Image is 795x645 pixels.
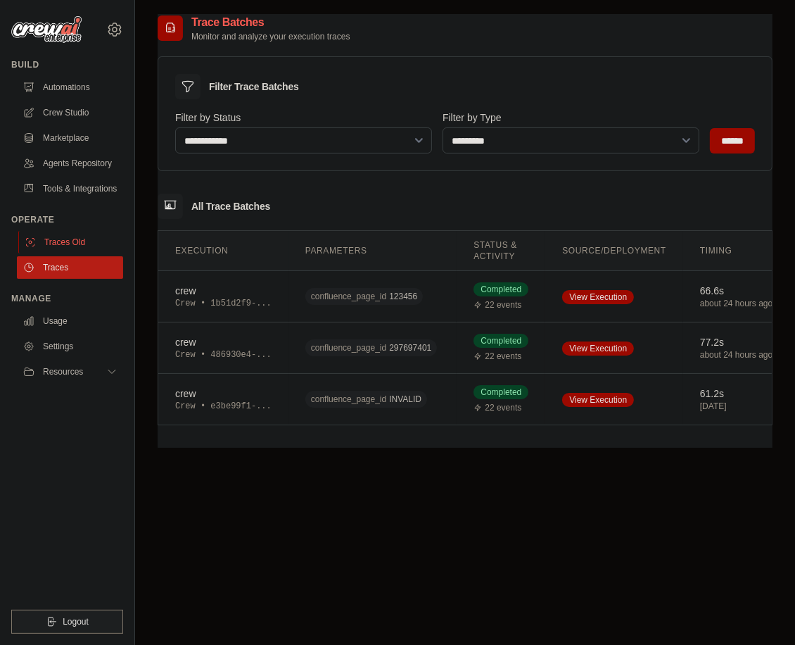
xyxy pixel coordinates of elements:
[389,394,421,405] span: INVALID
[11,293,123,304] div: Manage
[191,199,270,213] h3: All Trace Batches
[158,322,789,374] tr: View details for crew execution
[473,282,528,296] span: Completed
[700,401,772,412] div: [DATE]
[311,394,386,405] span: confluence_page_id
[700,387,772,401] div: 61.2s
[17,310,123,332] a: Usage
[209,80,298,94] h3: Filter Trace Batches
[11,610,123,634] button: Logout
[175,298,272,309] div: Crew • 1b51d2f9-...
[562,393,634,407] a: View Execution
[11,16,82,43] img: Logo
[311,291,386,302] span: confluence_page_id
[311,342,386,353] span: confluence_page_id
[191,14,350,31] h2: Trace Batches
[389,291,417,302] span: 123456
[17,152,123,175] a: Agents Repository
[17,256,123,279] a: Traces
[17,361,123,383] button: Resources
[389,342,431,353] span: 297697401
[473,385,528,399] span: Completed
[11,59,123,70] div: Build
[63,616,89,627] span: Logout
[175,387,272,401] div: crew
[175,349,272,361] div: Crew • 486930e4-...
[175,111,431,125] label: Filter by Status
[485,299,521,311] span: 22 events
[562,342,634,356] a: View Execution
[443,111,699,125] label: Filter by Type
[700,298,772,309] div: about 24 hours ago
[158,231,288,271] th: Execution
[191,31,350,42] p: Monitor and analyze your execution traces
[305,286,440,308] div: confluence_page_id: 123456
[175,284,272,298] div: crew
[562,290,634,304] a: View Execution
[457,231,545,271] th: Status & Activity
[158,271,789,322] tr: View details for crew execution
[175,335,272,349] div: crew
[17,127,123,149] a: Marketplace
[700,284,772,298] div: 66.6s
[43,366,83,377] span: Resources
[158,374,789,425] tr: View details for crew execution
[17,177,123,200] a: Tools & Integrations
[545,231,683,271] th: Source/Deployment
[683,231,789,271] th: Timing
[485,402,521,413] span: 22 events
[305,389,440,411] div: confluence_page_id: INVALID
[700,335,772,349] div: 77.2s
[17,76,123,99] a: Automations
[18,231,125,253] a: Traces Old
[485,351,521,362] span: 22 events
[17,335,123,358] a: Settings
[305,337,440,359] div: confluence_page_id: 297697401
[175,401,272,412] div: Crew • e3be99f1-...
[11,214,123,225] div: Operate
[700,349,772,361] div: about 24 hours ago
[288,231,457,271] th: Parameters
[473,334,528,348] span: Completed
[17,101,123,124] a: Crew Studio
